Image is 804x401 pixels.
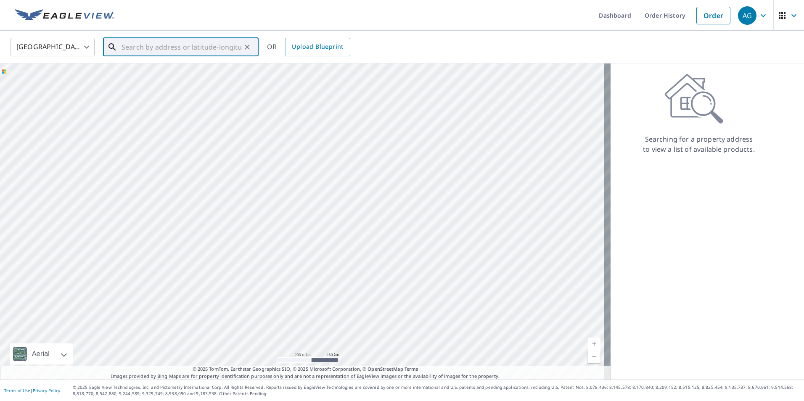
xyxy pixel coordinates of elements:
[292,42,343,52] span: Upload Blueprint
[738,6,756,25] div: AG
[241,41,253,53] button: Clear
[29,343,52,364] div: Aerial
[4,388,60,393] p: |
[285,38,350,56] a: Upload Blueprint
[643,134,755,154] p: Searching for a property address to view a list of available products.
[696,7,730,24] a: Order
[122,35,241,59] input: Search by address or latitude-longitude
[11,35,95,59] div: [GEOGRAPHIC_DATA]
[33,388,60,393] a: Privacy Policy
[10,343,73,364] div: Aerial
[368,366,403,372] a: OpenStreetMap
[4,388,30,393] a: Terms of Use
[193,366,418,373] span: © 2025 TomTom, Earthstar Geographics SIO, © 2025 Microsoft Corporation, ©
[588,338,600,350] a: Current Level 5, Zoom In
[267,38,350,56] div: OR
[588,350,600,363] a: Current Level 5, Zoom Out
[73,384,800,397] p: © 2025 Eagle View Technologies, Inc. and Pictometry International Corp. All Rights Reserved. Repo...
[405,366,418,372] a: Terms
[15,9,114,22] img: EV Logo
